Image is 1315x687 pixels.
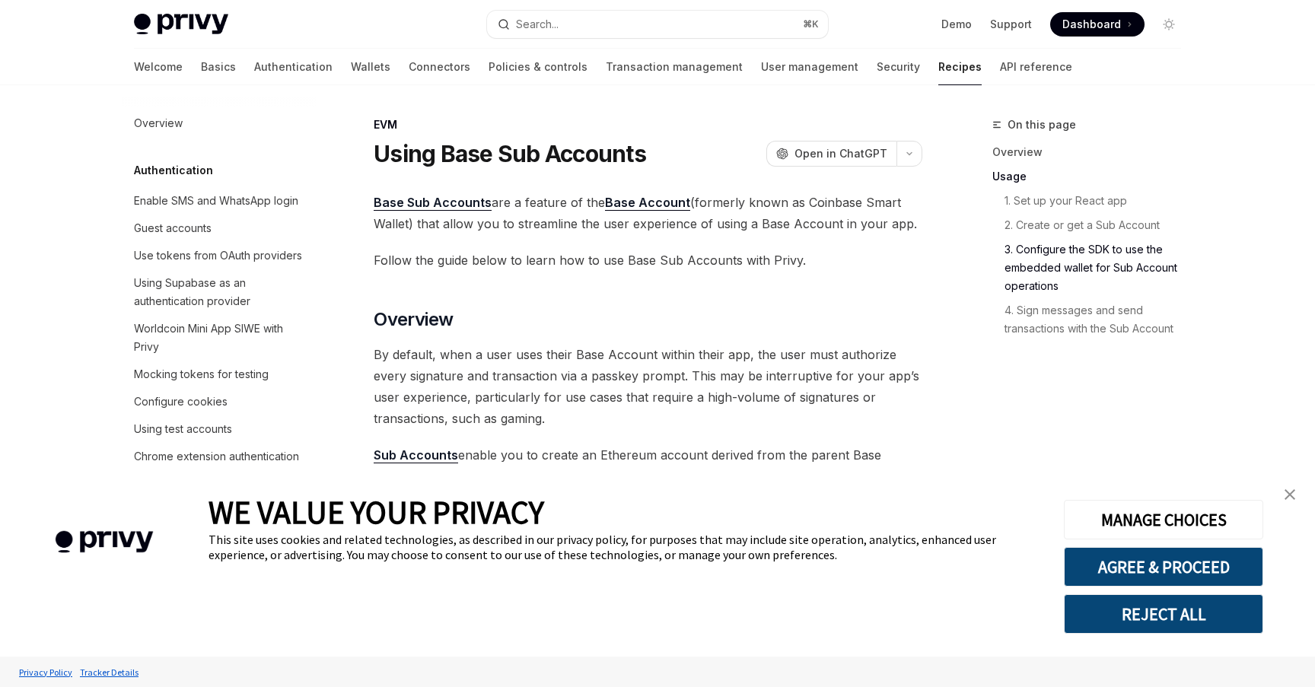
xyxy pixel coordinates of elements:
img: close banner [1285,489,1295,500]
div: EVM [374,117,922,132]
button: Open in ChatGPT [766,141,896,167]
span: are a feature of the (formerly known as Coinbase Smart Wallet) that allow you to streamline the u... [374,192,922,234]
button: REJECT ALL [1064,594,1263,634]
div: Configure cookies [134,393,228,411]
a: Dashboard [1050,12,1145,37]
a: Guest accounts [122,215,317,242]
a: Connectors [409,49,470,85]
a: Enable SMS and WhatsApp login [122,187,317,215]
span: On this page [1008,116,1076,134]
a: Using test accounts [122,415,317,443]
img: company logo [23,509,186,575]
div: Guest accounts [134,219,212,237]
div: Worldcoin Mini App SIWE with Privy [134,320,307,356]
button: Search...⌘K [487,11,828,38]
a: Support [990,17,1032,32]
a: Sub Accounts [374,447,458,463]
a: Policies & controls [489,49,587,85]
a: Configure cookies [122,388,317,415]
em: specific to your app [461,469,577,484]
a: Security [877,49,920,85]
button: MANAGE CHOICES [1064,500,1263,539]
span: WE VALUE YOUR PRIVACY [209,492,544,532]
span: By default, when a user uses their Base Account within their app, the user must authorize every s... [374,344,922,429]
a: Basics [201,49,236,85]
a: Tracker Details [76,659,142,685]
a: close banner [1275,479,1305,510]
a: 1. Set up your React app [1005,189,1193,213]
a: Base Account [605,195,690,211]
span: enable you to create an Ethereum account derived from the parent Base Account that is , with its ... [374,444,922,551]
a: Welcome [134,49,183,85]
span: Dashboard [1062,17,1121,32]
span: Follow the guide below to learn how to use Base Sub Accounts with Privy. [374,250,922,271]
button: AGREE & PROCEED [1064,547,1263,587]
a: Base Sub Accounts [374,195,492,211]
a: Use tokens from OAuth providers [122,242,317,269]
a: Authentication [254,49,333,85]
a: API reference [1000,49,1072,85]
h5: Authentication [134,161,213,180]
a: Wallets [351,49,390,85]
a: Mocking tokens for testing [122,361,317,388]
a: 3. Configure the SDK to use the embedded wallet for Sub Account operations [1005,237,1193,298]
a: Demo [941,17,972,32]
div: Using test accounts [134,420,232,438]
a: Transaction management [606,49,743,85]
a: Privacy Policy [15,659,76,685]
a: Chrome extension authentication [122,443,317,470]
span: ⌘ K [803,18,819,30]
a: Using Supabase as an authentication provider [122,269,317,315]
img: light logo [134,14,228,35]
a: 4. Sign messages and send transactions with the Sub Account [1005,298,1193,341]
div: Enable SMS and WhatsApp login [134,192,298,210]
a: 2. Create or get a Sub Account [1005,213,1193,237]
a: Overview [992,140,1193,164]
span: Overview [374,307,453,332]
div: Using Supabase as an authentication provider [134,274,307,310]
div: Use tokens from OAuth providers [134,246,302,265]
a: User management [761,49,858,85]
span: Open in ChatGPT [794,146,887,161]
div: Mocking tokens for testing [134,365,269,383]
a: Recipes [938,49,982,85]
a: Usage [992,164,1193,189]
div: This site uses cookies and related technologies, as described in our privacy policy, for purposes... [209,532,1041,562]
div: Chrome extension authentication [134,447,299,466]
div: Overview [134,114,183,132]
a: Worldcoin Mini App SIWE with Privy [122,315,317,361]
h1: Using Base Sub Accounts [374,140,646,167]
button: Toggle dark mode [1157,12,1181,37]
a: Overview [122,110,317,137]
div: Search... [516,15,559,33]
